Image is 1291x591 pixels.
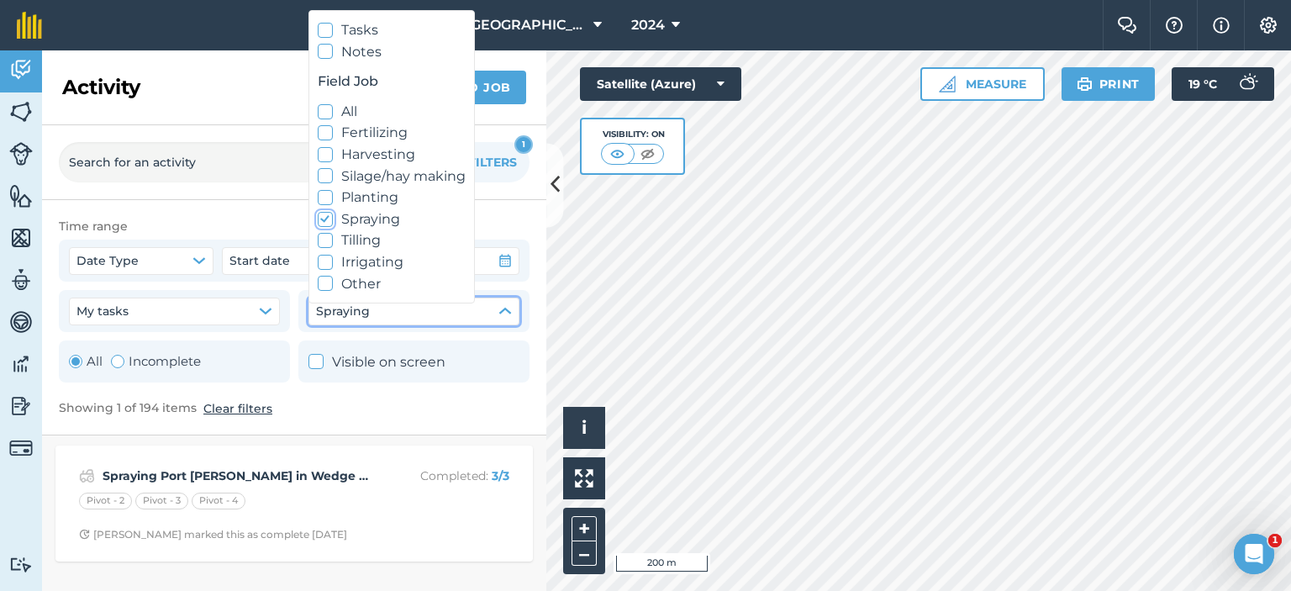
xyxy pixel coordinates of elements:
label: Silage/hay making [318,166,466,187]
div: Visibility: On [601,128,665,141]
img: Ruler icon [939,76,956,92]
span: 19 ° C [1188,67,1217,101]
span: i [582,417,587,438]
img: A question mark icon [1164,17,1184,34]
label: Tilling [318,230,466,251]
iframe: Intercom live chat [1234,534,1274,574]
button: – [572,541,597,566]
button: Print [1062,67,1156,101]
label: All [318,101,466,123]
label: Harvesting [318,144,466,166]
span: 2024 [631,15,665,35]
label: Spraying [318,208,466,230]
label: Other [318,273,466,295]
label: Notes [318,41,466,63]
button: Measure [920,67,1045,101]
img: Two speech bubbles overlapping with the left bubble in the forefront [1117,17,1137,34]
label: Tasks [318,19,466,41]
button: Satellite (Azure) [580,67,741,101]
img: svg+xml;base64,PD94bWwgdmVyc2lvbj0iMS4wIiBlbmNvZGluZz0idXRmLTgiPz4KPCEtLSBHZW5lcmF0b3I6IEFkb2JlIE... [1230,67,1264,101]
img: svg+xml;base64,PHN2ZyB4bWxucz0iaHR0cDovL3d3dy53My5vcmcvMjAwMC9zdmciIHdpZHRoPSIxNyIgaGVpZ2h0PSIxNy... [1213,15,1230,35]
button: + [572,516,597,541]
img: Four arrows, one pointing top left, one top right, one bottom right and the last bottom left [575,469,593,488]
label: Irrigating [318,251,466,273]
img: fieldmargin Logo [17,12,42,39]
span: [GEOGRAPHIC_DATA] [466,15,587,35]
span: Field Job [318,71,466,92]
button: Attributions [563,407,605,449]
img: svg+xml;base64,PHN2ZyB4bWxucz0iaHR0cDovL3d3dy53My5vcmcvMjAwMC9zdmciIHdpZHRoPSIxOSIgaGVpZ2h0PSIyNC... [1077,74,1093,94]
span: 1 [1268,534,1282,547]
img: svg+xml;base64,PHN2ZyB4bWxucz0iaHR0cDovL3d3dy53My5vcmcvMjAwMC9zdmciIHdpZHRoPSI1MCIgaGVpZ2h0PSI0MC... [637,145,658,162]
label: Planting [318,187,466,208]
img: A cog icon [1258,17,1278,34]
label: Fertilizing [318,122,466,144]
img: svg+xml;base64,PHN2ZyB4bWxucz0iaHR0cDovL3d3dy53My5vcmcvMjAwMC9zdmciIHdpZHRoPSI1MCIgaGVpZ2h0PSI0MC... [607,145,628,162]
